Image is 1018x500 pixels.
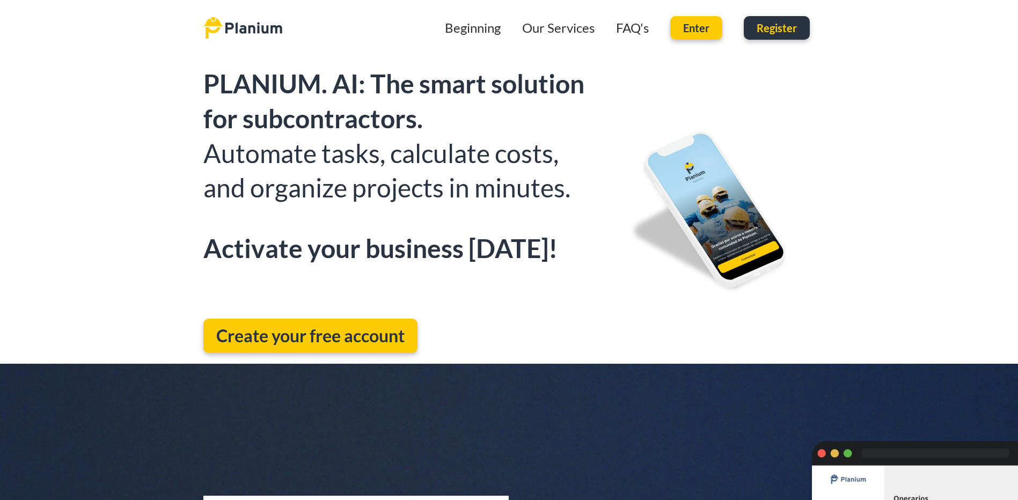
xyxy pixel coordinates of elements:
a: Beginning [445,20,501,35]
a: FAQ's [616,20,649,35]
a: Our Services [522,20,595,35]
a: Enter [670,16,722,40]
span: Enter [683,23,709,33]
span: Create your free account [216,325,405,347]
a: Create your free account [203,319,418,353]
h2: PLANIUM. AI: The smart solution for subcontractors. [203,67,604,136]
a: Register [744,16,810,40]
span: Register [757,23,797,33]
strong: Activate your business [DATE]! [203,233,558,263]
font: Automate tasks, calculate costs, and organize projects in minutes. [203,138,570,203]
